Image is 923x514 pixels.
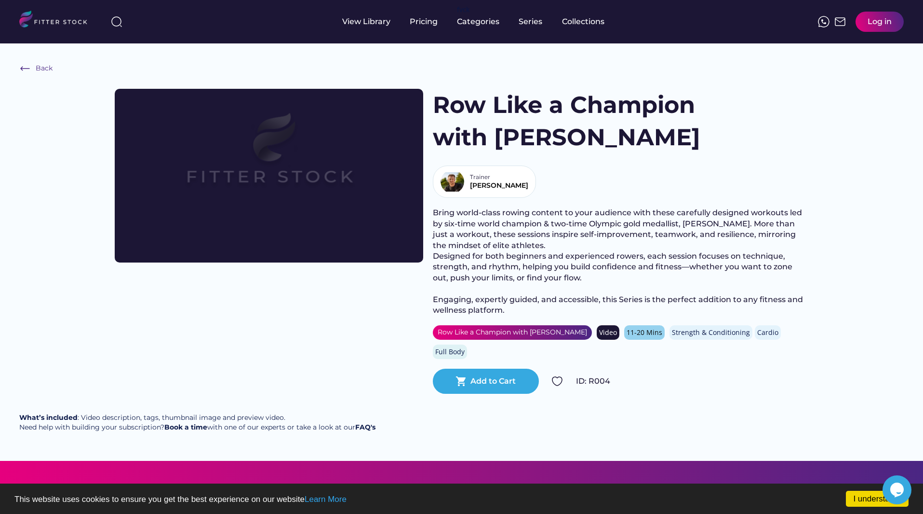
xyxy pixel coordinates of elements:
a: FAQ's [355,423,375,431]
img: Frame%20%286%29.svg [19,63,31,74]
img: Frame%2051.svg [834,16,846,28]
div: Bring world-class rowing content to your audience with these carefully designed workouts led by s... [433,208,809,316]
h1: Row Like a Champion with [PERSON_NAME] [433,89,715,153]
img: Frame%2079%20%281%29.svg [146,89,392,228]
img: LOGO.svg [19,11,95,30]
div: fvck [457,5,469,14]
div: 11-20 Mins [627,328,662,337]
div: Trainer [470,173,494,181]
strong: What’s included [19,413,78,422]
button: shopping_cart [455,375,467,387]
div: Collections [562,16,604,27]
div: Add to Cart [470,376,516,387]
div: Cardio [757,328,778,337]
img: meteor-icons_whatsapp%20%281%29.svg [818,16,829,28]
div: Log in [868,16,892,27]
p: This website uses cookies to ensure you get the best experience on our website [14,495,909,503]
iframe: chat widget [883,475,913,504]
a: I understand! [846,491,909,507]
div: ID: R004 [576,376,809,387]
div: View Library [342,16,390,27]
img: search-normal%203.svg [111,16,122,28]
div: Series [519,16,543,27]
div: Back [36,64,53,73]
div: : Video description, tags, thumbnail image and preview video. Need help with building your subscr... [19,413,375,432]
div: Strength & Conditioning [672,328,750,337]
div: Row Like a Champion with [PERSON_NAME] [438,328,587,337]
div: Video [599,328,617,337]
a: Book a time [164,423,207,431]
div: [PERSON_NAME] [470,181,528,191]
div: Full Body [435,347,465,357]
img: Group%201000002324.svg [551,375,563,387]
a: Learn More [305,495,347,504]
img: Alex%20Gregory%2025.jpeg [441,170,464,194]
div: Pricing [410,16,438,27]
div: Categories [457,16,499,27]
